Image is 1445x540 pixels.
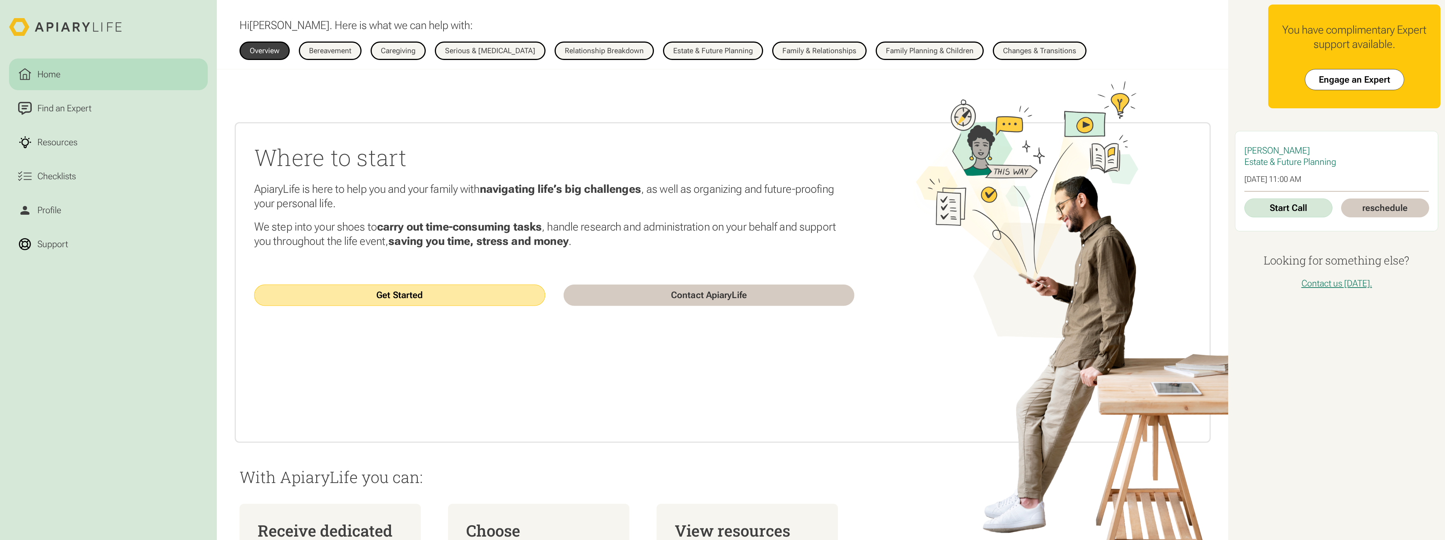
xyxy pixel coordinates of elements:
[772,42,867,60] a: Family & Relationships
[35,169,78,183] div: Checklists
[663,42,763,60] a: Estate & Future Planning
[35,237,70,251] div: Support
[1244,157,1336,167] span: Estate & Future Planning
[254,285,545,306] a: Get Started
[254,182,854,211] p: ApiaryLife is here to help you and your family with , as well as organizing and future-proofing y...
[35,203,63,217] div: Profile
[1301,278,1372,289] a: Contact us [DATE].
[445,47,535,55] div: Serious & [MEDICAL_DATA]
[240,42,290,60] a: Overview
[240,468,1206,486] p: With ApiaryLife you can:
[9,58,208,90] a: Home
[388,234,569,248] strong: saving you time, stress and money
[309,47,351,55] div: Bereavement
[254,142,854,173] h2: Where to start
[299,42,362,60] a: Bereavement
[1244,145,1310,156] span: [PERSON_NAME]
[563,285,854,306] a: Contact ApiaryLife
[381,47,416,55] div: Caregiving
[993,42,1086,60] a: Changes & Transitions
[1244,174,1429,184] div: [DATE] 11:00 AM
[886,47,974,55] div: Family Planning & Children
[1003,47,1076,55] div: Changes & Transitions
[555,42,654,60] a: Relationship Breakdown
[9,92,208,124] a: Find an Expert
[9,228,208,260] a: Support
[35,102,94,115] div: Find an Expert
[35,135,80,149] div: Resources
[1244,198,1332,217] a: Start Call
[1233,252,1440,269] h4: Looking for something else?
[1341,198,1429,217] a: reschedule
[9,160,208,192] a: Checklists
[1305,69,1404,90] a: Engage an Expert
[9,194,208,226] a: Profile
[782,47,856,55] div: Family & Relationships
[240,18,473,32] p: Hi . Here is what we can help with:
[254,220,854,248] p: We step into your shoes to , handle research and administration on your behalf and support you th...
[371,42,426,60] a: Caregiving
[673,47,753,55] div: Estate & Future Planning
[479,182,641,195] strong: navigating life’s big challenges
[565,47,644,55] div: Relationship Breakdown
[9,126,208,158] a: Resources
[377,220,542,233] strong: carry out time-consuming tasks
[876,42,984,60] a: Family Planning & Children
[249,18,329,32] span: [PERSON_NAME]
[435,42,546,60] a: Serious & [MEDICAL_DATA]
[1277,23,1431,51] div: You have complimentary Expert support available.
[35,68,63,81] div: Home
